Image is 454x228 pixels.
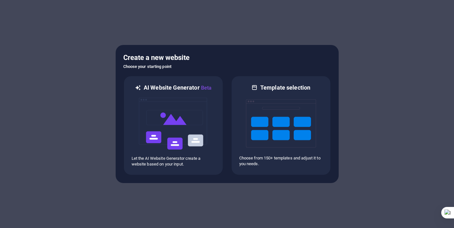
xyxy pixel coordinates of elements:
[144,84,212,92] h6: AI Website Generator
[132,156,215,167] p: Let the AI Website Generator create a website based on your input.
[231,76,331,175] div: Template selectionChoose from 150+ templates and adjust it to you needs.
[200,85,212,91] span: Beta
[239,155,323,167] p: Choose from 150+ templates and adjust it to you needs.
[138,92,208,156] img: ai
[123,53,331,63] h5: Create a new website
[123,76,223,175] div: AI Website GeneratorBetaaiLet the AI Website Generator create a website based on your input.
[260,84,310,92] h6: Template selection
[123,63,331,70] h6: Choose your starting point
